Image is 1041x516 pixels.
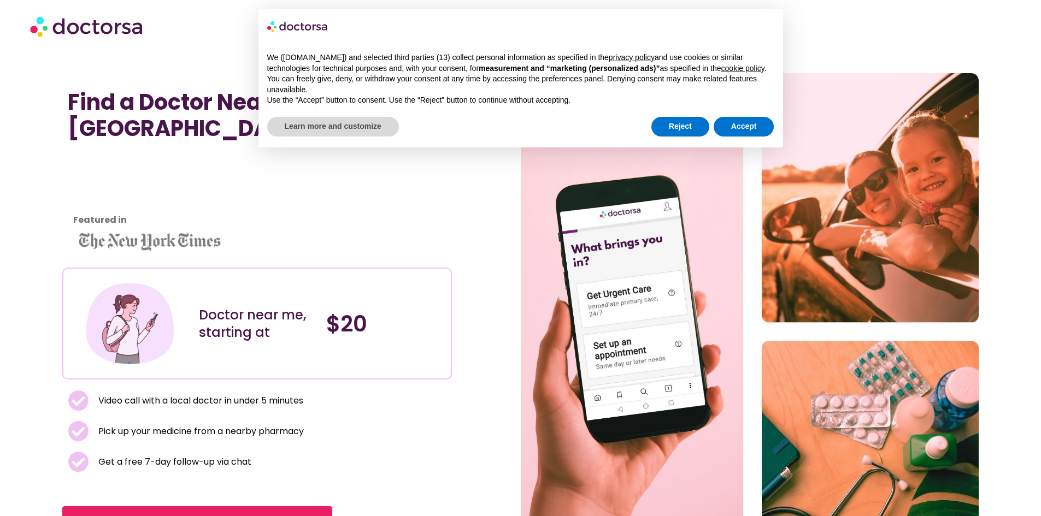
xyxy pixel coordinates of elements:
img: logo [267,17,328,35]
strong: measurement and “marketing (personalized ads)” [479,64,660,73]
a: cookie policy [721,64,764,73]
button: Reject [651,117,709,137]
strong: Featured in [73,213,127,226]
span: Get a free 7-day follow-up via chat [96,454,251,470]
button: Learn more and customize [267,117,399,137]
h4: $20 [326,311,443,337]
p: We ([DOMAIN_NAME]) and selected third parties (13) collect personal information as specified in t... [267,52,774,74]
iframe: Customer reviews powered by Trustpilot [68,152,166,234]
button: Accept [714,117,774,137]
img: Illustration depicting a young woman in a casual outfit, engaged with her smartphone. She has a p... [84,277,177,370]
a: privacy policy [609,53,655,62]
span: Video call with a local doctor in under 5 minutes [96,393,303,408]
h1: Find a Doctor Near Me in [GEOGRAPHIC_DATA] [68,89,446,141]
p: Use the “Accept” button to consent. Use the “Reject” button to continue without accepting. [267,95,774,106]
p: You can freely give, deny, or withdraw your consent at any time by accessing the preferences pane... [267,74,774,95]
div: Doctor near me, starting at [199,306,315,341]
span: Pick up your medicine from a nearby pharmacy [96,424,304,439]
